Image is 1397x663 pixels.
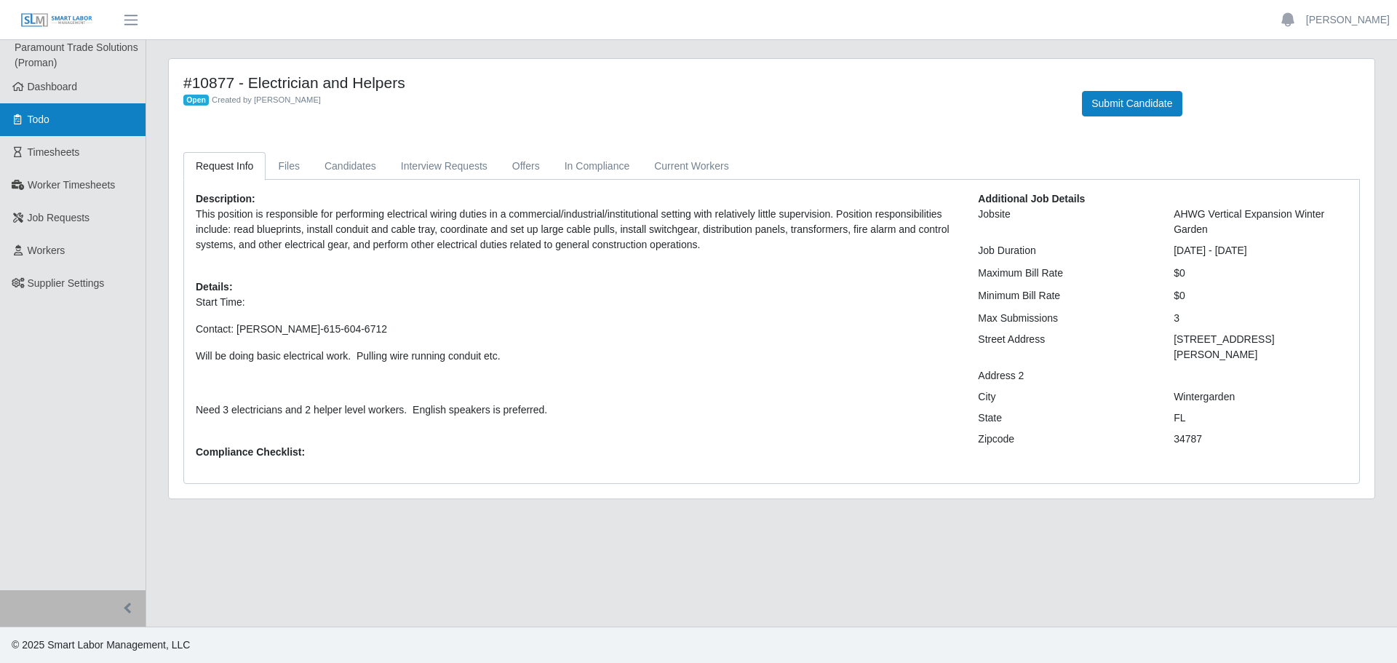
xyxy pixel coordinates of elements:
[20,12,93,28] img: SLM Logo
[196,402,956,418] p: Need 3 electricians and 2 helper level workers. English speakers is preferred.
[967,389,1163,405] div: City
[500,152,552,180] a: Offers
[196,207,956,253] p: This position is responsible for performing electrical wiring duties in a commercial/industrial/i...
[196,193,255,205] b: Description:
[183,152,266,180] a: Request Info
[967,410,1163,426] div: State
[1163,288,1358,303] div: $0
[1163,389,1358,405] div: Wintergarden
[15,41,138,68] span: Paramount Trade Solutions (Proman)
[28,179,115,191] span: Worker Timesheets
[196,281,233,293] b: Details:
[1306,12,1390,28] a: [PERSON_NAME]
[196,295,956,310] p: Start Time:
[967,332,1163,362] div: Street Address
[967,288,1163,303] div: Minimum Bill Rate
[1163,243,1358,258] div: [DATE] - [DATE]
[642,152,741,180] a: Current Workers
[196,322,956,337] p: Contact: [PERSON_NAME]-615-604-6712
[389,152,500,180] a: Interview Requests
[1163,266,1358,281] div: $0
[1163,311,1358,326] div: 3
[28,245,65,256] span: Workers
[183,74,1060,92] h4: #10877 - Electrician and Helpers
[28,114,49,125] span: Todo
[967,368,1163,384] div: Address 2
[28,212,90,223] span: Job Requests
[552,152,642,180] a: In Compliance
[1163,432,1358,447] div: 34787
[978,193,1085,205] b: Additional Job Details
[12,639,190,651] span: © 2025 Smart Labor Management, LLC
[967,311,1163,326] div: Max Submissions
[1082,91,1182,116] button: Submit Candidate
[266,152,312,180] a: Files
[967,207,1163,237] div: Jobsite
[212,95,321,104] span: Created by [PERSON_NAME]
[312,152,389,180] a: Candidates
[28,81,78,92] span: Dashboard
[183,95,209,106] span: Open
[196,446,305,458] b: Compliance Checklist:
[967,243,1163,258] div: Job Duration
[28,277,105,289] span: Supplier Settings
[1163,207,1358,237] div: AHWG Vertical Expansion Winter Garden
[196,349,956,364] p: Will be doing basic electrical work. Pulling wire running conduit etc.
[1163,332,1358,362] div: [STREET_ADDRESS][PERSON_NAME]
[1163,410,1358,426] div: FL
[967,432,1163,447] div: Zipcode
[967,266,1163,281] div: Maximum Bill Rate
[28,146,80,158] span: Timesheets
